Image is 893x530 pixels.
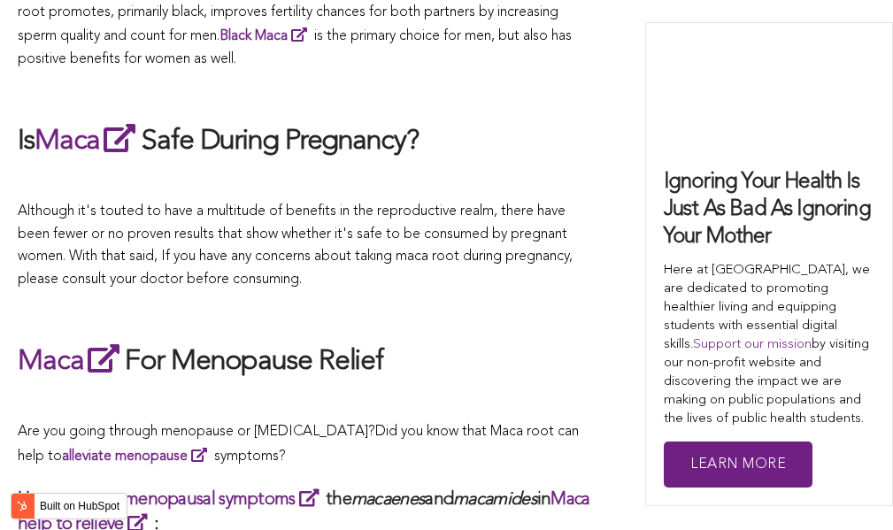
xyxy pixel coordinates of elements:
h2: For Menopause Relief [18,341,593,381]
strong: Black Maca [219,29,288,43]
a: Black Maca [219,29,314,43]
label: Built on HubSpot [33,495,127,518]
a: alleviate menopause [62,449,214,464]
h2: Is Safe During Pregnancy? [18,120,593,161]
span: Are you going through menopause or [MEDICAL_DATA]? [18,425,375,439]
span: Although it's touted to have a multitude of benefits in the reproductive realm, there have been f... [18,204,573,287]
em: macaenes [351,491,425,509]
img: HubSpot sprocket logo [12,495,33,517]
iframe: Chat Widget [804,445,893,530]
button: Built on HubSpot [11,493,127,519]
em: macamides [453,491,537,509]
a: Learn More [664,442,812,488]
a: Maca [35,127,142,156]
a: menopausal symptoms [124,491,326,509]
a: Maca [18,348,125,376]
